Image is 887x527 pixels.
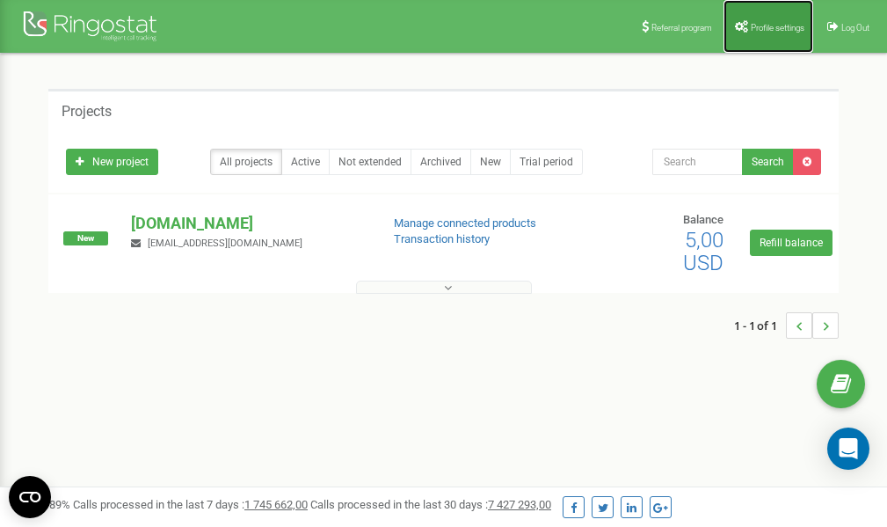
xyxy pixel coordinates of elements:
[651,23,712,33] span: Referral program
[73,498,308,511] span: Calls processed in the last 7 days :
[742,149,794,175] button: Search
[394,216,536,230] a: Manage connected products
[66,149,158,175] a: New project
[310,498,551,511] span: Calls processed in the last 30 days :
[827,428,869,470] div: Open Intercom Messenger
[394,232,490,245] a: Transaction history
[470,149,511,175] a: New
[210,149,282,175] a: All projects
[488,498,551,511] u: 7 427 293,00
[131,212,365,235] p: [DOMAIN_NAME]
[734,295,839,356] nav: ...
[281,149,330,175] a: Active
[734,312,786,339] span: 1 - 1 of 1
[841,23,869,33] span: Log Out
[63,231,108,245] span: New
[683,228,723,275] span: 5,00 USD
[750,230,832,256] a: Refill balance
[683,213,723,226] span: Balance
[751,23,804,33] span: Profile settings
[9,476,51,518] button: Open CMP widget
[510,149,583,175] a: Trial period
[329,149,411,175] a: Not extended
[62,104,112,120] h5: Projects
[411,149,471,175] a: Archived
[148,238,302,249] span: [EMAIL_ADDRESS][DOMAIN_NAME]
[244,498,308,511] u: 1 745 662,00
[652,149,743,175] input: Search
